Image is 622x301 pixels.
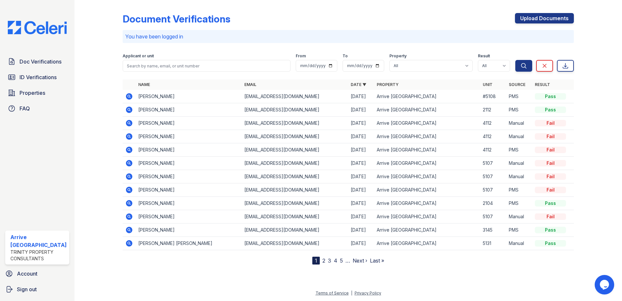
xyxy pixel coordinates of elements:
div: Fail [535,120,566,126]
td: 5107 [480,183,506,197]
a: Doc Verifications [5,55,69,68]
td: [EMAIL_ADDRESS][DOMAIN_NAME] [242,130,348,143]
td: [PERSON_NAME] [136,210,242,223]
a: Upload Documents [515,13,574,23]
td: Arrive [GEOGRAPHIC_DATA] [374,130,480,143]
td: [PERSON_NAME] [136,143,242,157]
span: … [345,257,350,265]
td: [EMAIL_ADDRESS][DOMAIN_NAME] [242,103,348,117]
td: Arrive [GEOGRAPHIC_DATA] [374,197,480,210]
td: [DATE] [348,210,374,223]
td: Arrive [GEOGRAPHIC_DATA] [374,103,480,117]
a: Sign out [3,283,72,296]
div: Pass [535,200,566,207]
div: Fail [535,173,566,180]
td: [PERSON_NAME] [136,90,242,103]
a: Result [535,82,550,87]
td: Manual [506,157,532,170]
td: Arrive [GEOGRAPHIC_DATA] [374,237,480,250]
div: Fail [535,160,566,166]
td: Manual [506,117,532,130]
td: [DATE] [348,197,374,210]
td: [EMAIL_ADDRESS][DOMAIN_NAME] [242,237,348,250]
div: Fail [535,187,566,193]
span: Account [17,270,37,278]
div: | [351,291,352,295]
td: 2104 [480,197,506,210]
a: Account [3,267,72,280]
td: 4112 [480,130,506,143]
td: [DATE] [348,223,374,237]
td: [PERSON_NAME] [136,197,242,210]
a: Unit [483,82,493,87]
div: Fail [535,213,566,220]
td: 4112 [480,117,506,130]
td: [PERSON_NAME] [136,170,242,183]
td: 5107 [480,210,506,223]
td: PMS [506,90,532,103]
td: [PERSON_NAME] [136,157,242,170]
a: Terms of Service [316,291,349,295]
td: [EMAIL_ADDRESS][DOMAIN_NAME] [242,157,348,170]
a: 5 [340,257,343,264]
td: Arrive [GEOGRAPHIC_DATA] [374,223,480,237]
div: Fail [535,133,566,140]
td: Arrive [GEOGRAPHIC_DATA] [374,143,480,157]
td: [DATE] [348,157,374,170]
td: 2112 [480,103,506,117]
div: Pass [535,93,566,100]
td: 5131 [480,237,506,250]
div: Arrive [GEOGRAPHIC_DATA] [10,233,67,249]
td: [DATE] [348,90,374,103]
td: PMS [506,197,532,210]
td: #5108 [480,90,506,103]
td: [EMAIL_ADDRESS][DOMAIN_NAME] [242,210,348,223]
td: 4112 [480,143,506,157]
td: Manual [506,170,532,183]
a: 4 [334,257,337,264]
iframe: chat widget [595,275,615,294]
a: Date ▼ [351,82,366,87]
p: You have been logged in [125,33,572,40]
td: [DATE] [348,183,374,197]
td: Manual [506,130,532,143]
td: PMS [506,223,532,237]
div: Trinity Property Consultants [10,249,67,262]
td: [DATE] [348,130,374,143]
div: Pass [535,240,566,247]
label: Result [478,53,490,59]
div: 1 [312,257,320,265]
td: [DATE] [348,170,374,183]
div: Fail [535,147,566,153]
td: PMS [506,143,532,157]
span: Doc Verifications [20,58,61,65]
div: Pass [535,227,566,233]
td: [PERSON_NAME] [136,103,242,117]
td: [PERSON_NAME] [PERSON_NAME] [136,237,242,250]
a: Name [138,82,150,87]
a: ID Verifications [5,71,69,84]
td: [PERSON_NAME] [136,117,242,130]
a: Source [509,82,525,87]
input: Search by name, email, or unit number [123,60,291,72]
td: Arrive [GEOGRAPHIC_DATA] [374,157,480,170]
td: [EMAIL_ADDRESS][DOMAIN_NAME] [242,143,348,157]
td: Arrive [GEOGRAPHIC_DATA] [374,183,480,197]
td: [EMAIL_ADDRESS][DOMAIN_NAME] [242,183,348,197]
label: From [296,53,306,59]
div: Document Verifications [123,13,230,25]
a: FAQ [5,102,69,115]
td: PMS [506,183,532,197]
td: [EMAIL_ADDRESS][DOMAIN_NAME] [242,170,348,183]
a: Properties [5,86,69,99]
td: Arrive [GEOGRAPHIC_DATA] [374,170,480,183]
td: [EMAIL_ADDRESS][DOMAIN_NAME] [242,90,348,103]
td: [DATE] [348,143,374,157]
label: Applicant or unit [123,53,154,59]
td: PMS [506,103,532,117]
td: Arrive [GEOGRAPHIC_DATA] [374,90,480,103]
td: Arrive [GEOGRAPHIC_DATA] [374,210,480,223]
span: FAQ [20,105,30,112]
td: 5107 [480,157,506,170]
